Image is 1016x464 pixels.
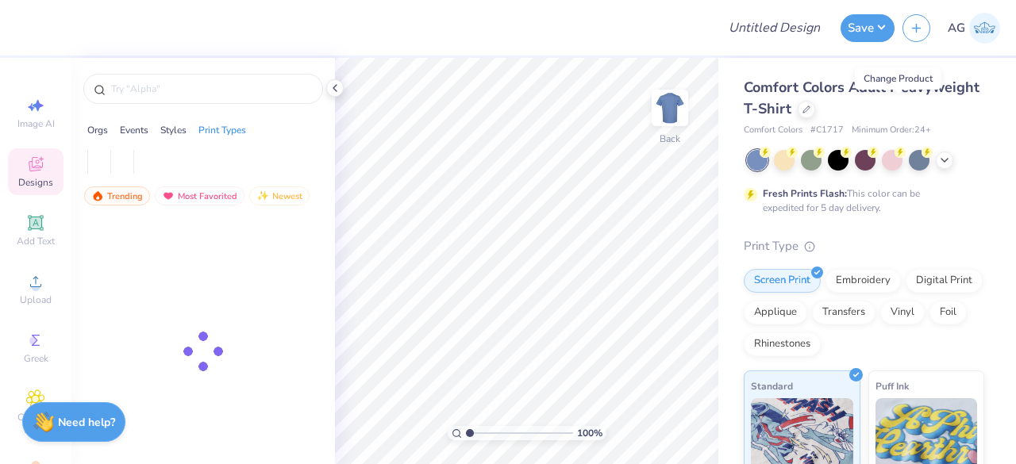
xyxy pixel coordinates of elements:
[744,124,802,137] span: Comfort Colors
[654,92,686,124] img: Back
[841,14,895,42] button: Save
[744,269,821,293] div: Screen Print
[810,124,844,137] span: # C1717
[763,186,958,215] div: This color can be expedited for 5 day delivery.
[763,187,847,200] strong: Fresh Prints Flash:
[751,378,793,394] span: Standard
[577,426,602,440] span: 100 %
[876,378,909,394] span: Puff Ink
[812,301,876,324] div: Transfers
[906,269,983,293] div: Digital Print
[744,78,979,118] span: Comfort Colors Adult Heavyweight T-Shirt
[58,415,115,430] strong: Need help?
[855,67,941,90] div: Change Product
[744,332,821,356] div: Rhinestones
[744,301,807,324] div: Applique
[716,12,833,44] input: Untitled Design
[120,123,148,137] div: Events
[249,186,310,205] div: Newest
[8,411,63,436] span: Clipart & logos
[852,124,931,137] span: Minimum Order: 24 +
[948,19,965,37] span: AG
[84,186,150,205] div: Trending
[256,190,269,201] img: Newest.gif
[17,235,55,247] span: Add Text
[91,190,104,201] img: trending.gif
[948,13,1000,44] a: AG
[825,269,901,293] div: Embroidery
[20,293,52,306] span: Upload
[660,132,680,146] div: Back
[198,123,246,137] div: Print Types
[17,117,55,130] span: Image AI
[744,237,984,255] div: Print Type
[160,123,187,137] div: Styles
[929,301,967,324] div: Foil
[162,190,175,201] img: most_fav.gif
[18,176,53,189] span: Designs
[110,81,313,97] input: Try "Alpha"
[969,13,1000,44] img: Akshika Gurao
[87,123,108,137] div: Orgs
[24,352,48,365] span: Greek
[880,301,925,324] div: Vinyl
[155,186,244,205] div: Most Favorited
